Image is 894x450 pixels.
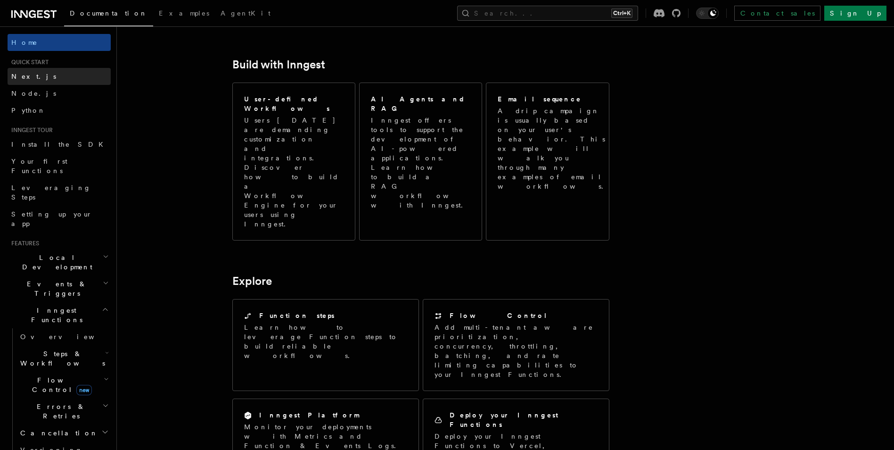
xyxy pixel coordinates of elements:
[8,68,111,85] a: Next.js
[221,9,271,17] span: AgentKit
[11,158,67,175] span: Your first Functions
[8,126,53,134] span: Inngest tour
[371,116,472,210] p: Inngest offers tools to support the development of AI-powered applications. Learn how to build a ...
[8,85,111,102] a: Node.js
[8,302,111,328] button: Inngest Functions
[232,299,419,391] a: Function stepsLearn how to leverage Function steps to build reliable workflows.
[435,323,598,379] p: Add multi-tenant aware prioritization, concurrency, throttling, batching, and rate limiting capab...
[16,402,102,421] span: Errors & Retries
[457,6,638,21] button: Search...Ctrl+K
[8,275,111,302] button: Events & Triggers
[11,107,46,114] span: Python
[498,106,609,191] p: A drip campaign is usually based on your user's behavior. This example will walk you through many...
[16,349,105,368] span: Steps & Workflows
[11,210,92,227] span: Setting up your app
[450,410,598,429] h2: Deploy your Inngest Functions
[11,184,91,201] span: Leveraging Steps
[20,333,117,341] span: Overview
[8,34,111,51] a: Home
[215,3,276,25] a: AgentKit
[244,94,344,113] h2: User-defined Workflows
[611,8,632,18] kbd: Ctrl+K
[11,141,109,148] span: Install the SDK
[8,179,111,206] a: Leveraging Steps
[11,38,38,47] span: Home
[734,6,820,21] a: Contact sales
[232,83,355,241] a: User-defined WorkflowsUsers [DATE] are demanding customization and integrations. Discover how to ...
[16,425,111,442] button: Cancellation
[696,8,719,19] button: Toggle dark mode
[232,58,325,71] a: Build with Inngest
[824,6,886,21] a: Sign Up
[11,90,56,97] span: Node.js
[8,153,111,179] a: Your first Functions
[8,102,111,119] a: Python
[8,279,103,298] span: Events & Triggers
[359,83,482,241] a: AI Agents and RAGInngest offers tools to support the development of AI-powered applications. Lear...
[11,73,56,80] span: Next.js
[8,206,111,232] a: Setting up your app
[259,311,335,320] h2: Function steps
[16,428,98,438] span: Cancellation
[450,311,548,320] h2: Flow Control
[159,9,209,17] span: Examples
[8,136,111,153] a: Install the SDK
[244,323,407,360] p: Learn how to leverage Function steps to build reliable workflows.
[16,345,111,372] button: Steps & Workflows
[8,253,103,272] span: Local Development
[153,3,215,25] a: Examples
[8,240,39,247] span: Features
[232,275,272,288] a: Explore
[8,306,102,325] span: Inngest Functions
[16,375,104,394] span: Flow Control
[70,9,148,17] span: Documentation
[76,385,92,395] span: new
[64,3,153,26] a: Documentation
[371,94,472,113] h2: AI Agents and RAG
[486,83,609,241] a: Email sequenceA drip campaign is usually based on your user's behavior. This example will walk yo...
[244,116,344,229] p: Users [DATE] are demanding customization and integrations. Discover how to build a Workflow Engin...
[16,328,111,345] a: Overview
[16,398,111,425] button: Errors & Retries
[16,372,111,398] button: Flow Controlnew
[8,249,111,275] button: Local Development
[259,410,359,420] h2: Inngest Platform
[8,58,49,66] span: Quick start
[498,94,582,104] h2: Email sequence
[423,299,609,391] a: Flow ControlAdd multi-tenant aware prioritization, concurrency, throttling, batching, and rate li...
